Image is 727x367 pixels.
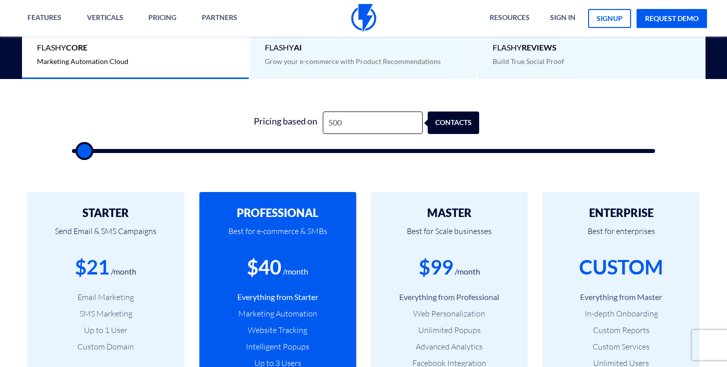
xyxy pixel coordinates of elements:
[386,219,513,253] p: Best for Scale businesses
[558,207,685,219] h2: ENTERPRISE
[248,111,323,134] div: Pricing based on
[522,42,557,52] b: REVIEWS
[214,308,341,319] li: Marketing Automation
[42,341,169,352] li: Custom Domain
[37,57,128,65] span: Marketing Automation Cloud
[66,42,87,52] b: Core
[37,42,234,53] span: Flashy
[42,308,169,319] li: SMS Marketing
[283,266,308,277] div: /month
[558,219,685,253] p: Best for enterprises
[214,207,341,219] h2: PROFESSIONAL
[579,253,663,281] div: CUSTOM
[214,341,341,352] li: Intelligent Popups
[214,219,341,253] p: Best for e-commerce & SMBs
[588,9,631,28] a: signup
[386,341,513,352] li: Advanced Analytics
[386,207,513,219] h2: MASTER
[455,266,480,277] div: /month
[386,308,513,319] li: Web Personalization
[294,42,302,52] b: AI
[558,324,685,336] li: Custom Reports
[265,57,441,65] span: Grow your e-commerce with Product Recommendations
[637,9,707,28] a: request demo
[42,219,169,253] p: Send Email & SMS Campaigns
[42,291,169,303] li: Email Marketing
[214,324,341,336] li: Website Tracking
[214,291,341,303] li: Everything from Starter
[386,324,513,336] li: Unlimited Popups
[419,253,453,281] div: $99
[75,253,109,281] div: $21
[558,341,685,352] li: Custom Services
[558,291,685,303] li: Everything from Master
[558,308,685,319] li: In-depth Onboarding
[493,57,564,65] span: Build True Social Proof
[111,266,136,277] div: /month
[493,42,691,53] span: Flashy
[386,291,513,303] li: Everything from Professional
[42,324,169,336] li: Up to 1 User
[265,42,462,53] span: Flashy
[247,253,281,281] div: $40
[42,207,169,219] h2: STARTER
[438,111,489,134] div: contacts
